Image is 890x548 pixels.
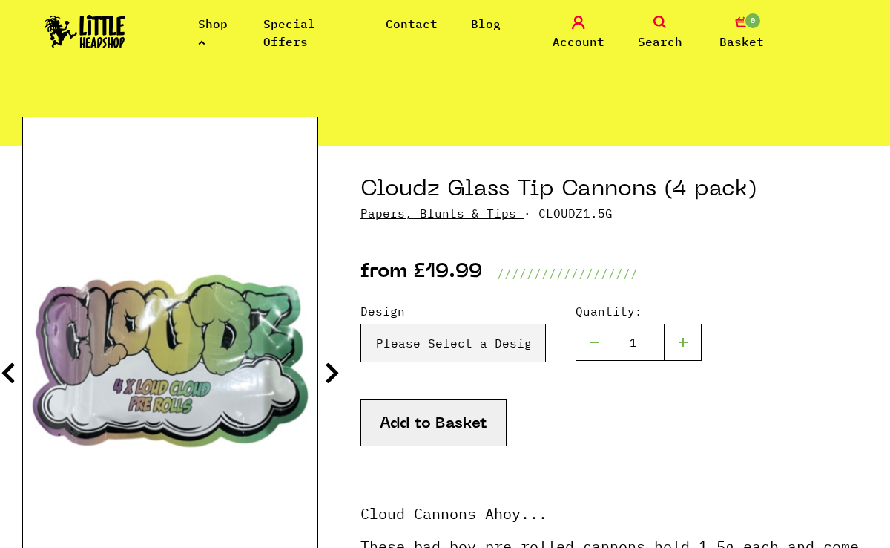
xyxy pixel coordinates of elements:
[198,16,228,49] a: Shop
[623,16,697,50] a: Search
[263,16,315,49] a: Special Offers
[23,177,317,545] img: Cloudz Glass Tip Cannons (4 pack) image 2
[553,33,604,50] span: Account
[360,204,868,222] p: · CLOUDZ1.5G
[471,16,501,31] a: Blog
[638,33,682,50] span: Search
[360,264,482,282] p: from £19.99
[44,15,125,48] img: Little Head Shop Logo
[386,16,438,31] a: Contact
[613,324,665,361] input: 1
[576,302,702,320] label: Quantity:
[360,399,507,446] button: Add to Basket
[360,206,516,221] a: Papers, Blunts & Tips
[497,264,638,282] p: ///////////////////
[744,12,762,30] span: 0
[360,302,546,320] label: Design
[360,176,868,204] h1: Cloudz Glass Tip Cannons (4 pack)
[719,33,764,50] span: Basket
[705,16,779,50] a: 0 Basket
